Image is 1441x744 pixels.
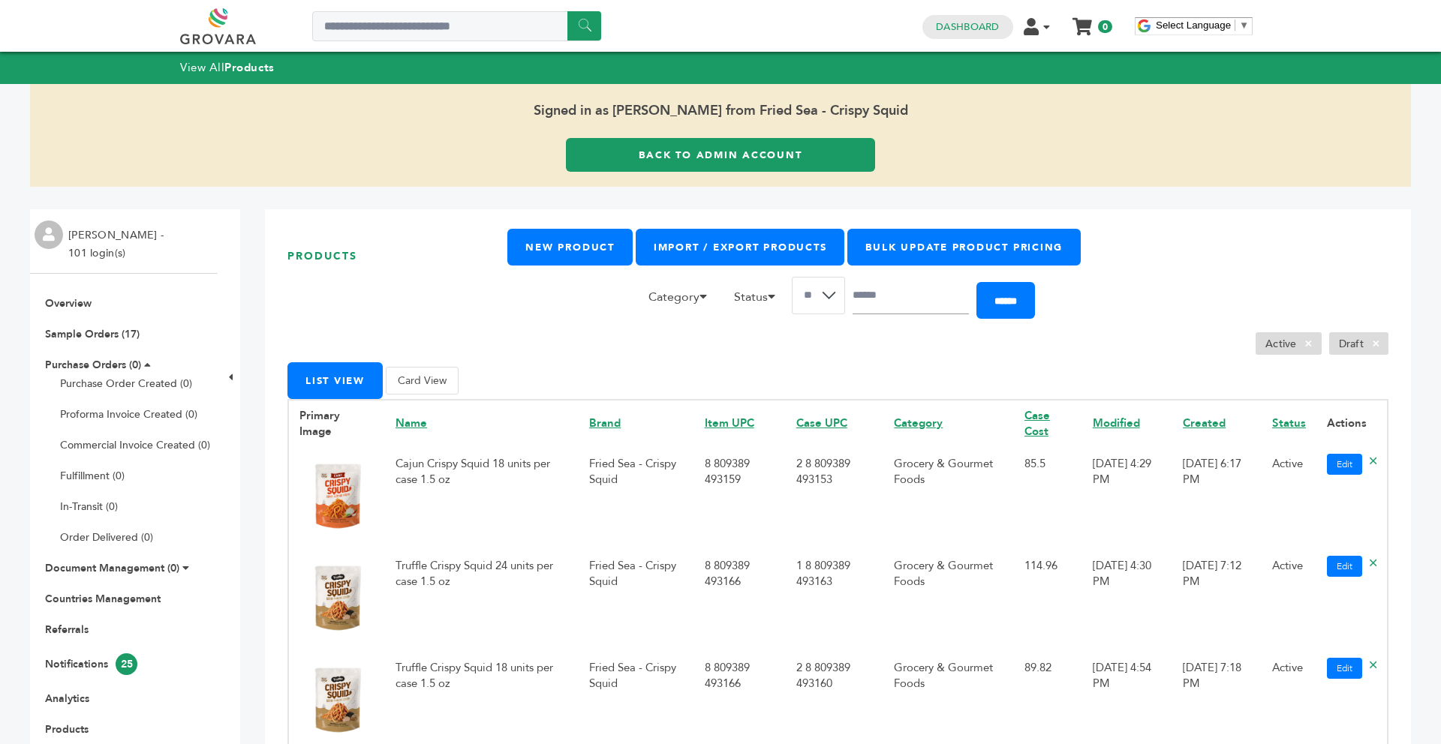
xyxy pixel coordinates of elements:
span: Select Language [1156,19,1231,31]
td: Grocery & Gourmet Foods [883,548,1014,650]
a: Status [1272,415,1306,430]
td: 8 809389 493159 [694,446,786,548]
li: Active [1256,332,1322,355]
a: Purchase Orders (0) [45,358,141,372]
li: Status [727,288,792,313]
strong: Products [224,60,274,75]
a: Referrals [45,622,89,637]
td: 1 8 809389 493163 [786,548,884,650]
td: [DATE] 4:30 PM [1082,548,1172,650]
a: Category [894,415,943,430]
li: Draft [1329,332,1388,355]
td: 114.96 [1014,548,1082,650]
input: Search a product or brand... [312,11,601,41]
a: Modified [1093,415,1140,430]
a: My Cart [1074,13,1091,29]
a: In-Transit (0) [60,499,118,514]
a: Products [45,722,89,736]
a: Created [1183,415,1226,430]
td: [DATE] 4:29 PM [1082,446,1172,548]
td: Active [1262,548,1316,650]
img: profile.png [35,220,63,249]
img: No Image [299,559,375,634]
a: Notifications25 [45,657,137,671]
li: [PERSON_NAME] - 101 login(s) [68,226,167,262]
td: Cajun Crispy Squid 18 units per case 1.5 oz [385,446,579,548]
a: Case UPC [796,415,847,430]
td: 8 809389 493166 [694,548,786,650]
img: No Image [299,661,375,736]
td: Truffle Crispy Squid 24 units per case 1.5 oz [385,548,579,650]
a: Overview [45,296,92,310]
span: 0 [1098,20,1112,33]
a: Bulk Update Product Pricing [847,229,1081,265]
a: Dashboard [936,20,999,34]
a: Edit [1327,556,1362,577]
td: Grocery & Gourmet Foods [883,446,1014,548]
span: Signed in as [PERSON_NAME] from Fried Sea - Crispy Squid [30,84,1411,138]
a: Commercial Invoice Created (0) [60,438,210,452]
a: Order Delivered (0) [60,530,153,544]
li: Category [641,288,724,313]
span: 25 [116,653,137,675]
th: Actions [1316,400,1388,447]
a: Document Management (0) [45,561,179,575]
td: [DATE] 7:12 PM [1172,548,1262,650]
input: Search [853,277,969,314]
button: Card View [386,367,459,394]
a: Item UPC [705,415,754,430]
a: Edit [1327,658,1362,679]
td: Fried Sea - Crispy Squid [579,548,693,650]
a: Name [396,415,427,430]
a: Select Language​ [1156,19,1249,31]
a: Import / Export Products [636,229,844,265]
th: Primary Image [288,400,385,447]
span: ▼ [1239,19,1249,31]
a: Purchase Order Created (0) [60,376,192,391]
a: Case Cost [1024,408,1050,439]
a: Brand [589,415,621,430]
a: Sample Orders (17) [45,327,140,341]
td: 2 8 809389 493153 [786,446,884,548]
span: × [1364,334,1388,352]
a: New Product [507,229,632,265]
h1: Products [287,229,507,283]
a: Analytics [45,691,89,706]
a: View AllProducts [180,60,275,75]
a: Fulfillment (0) [60,469,125,483]
a: Countries Management [45,592,161,606]
td: Fried Sea - Crispy Squid [579,446,693,548]
a: Back to Admin Account [566,138,875,172]
a: Edit [1327,454,1362,475]
span: × [1296,334,1321,352]
img: No Image [299,457,375,532]
a: Proforma Invoice Created (0) [60,407,197,421]
td: Active [1262,446,1316,548]
button: List View [287,362,383,399]
td: [DATE] 6:17 PM [1172,446,1262,548]
td: 85.5 [1014,446,1082,548]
